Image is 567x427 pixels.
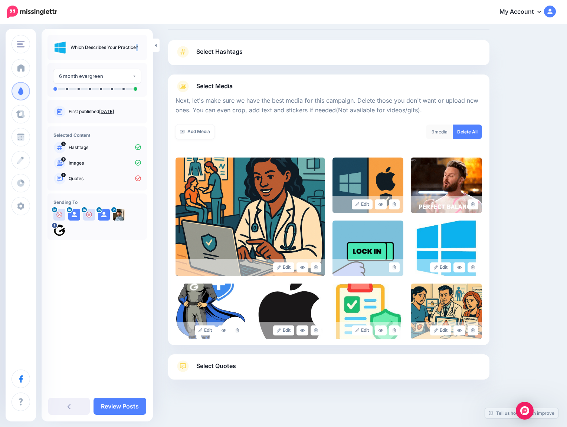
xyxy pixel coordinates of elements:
[196,47,243,57] span: Select Hashtags
[332,284,403,339] img: 387372ec0e50cab652cdafbecab6f52f_large.jpg
[53,209,65,221] img: user_default_image.png
[69,160,141,166] p: Images
[53,69,141,83] button: 6 month evergreen
[68,209,80,221] img: user_default_image.png
[53,224,65,236] img: 409555759_898884492237736_7115004818314551315_n-bsa152927.jpg
[411,221,482,276] img: 7437de37f6b55152022ab49b2bd0280b_large.jpg
[453,125,482,139] a: Delete All
[176,92,482,339] div: Select Media
[176,96,482,115] p: Next, let's make sure we have the best media for this campaign. Delete those you don't want or up...
[176,46,482,65] a: Select Hashtags
[411,158,482,213] img: NYQF7XRI6D4XCFO31XYAM64DH8YPRNNJ.gif
[99,109,114,114] a: [DATE]
[492,3,556,21] a: My Account
[69,108,141,115] p: First published
[61,157,66,162] span: 9
[411,284,482,339] img: 55fa1db034af8995d06cce3c83f73da8_large.jpg
[516,402,534,420] div: Open Intercom Messenger
[485,408,558,418] a: Tell us how we can improve
[98,209,110,221] img: user_default_image.png
[176,360,482,380] a: Select Quotes
[53,132,141,138] h4: Selected Content
[273,325,294,335] a: Edit
[430,262,451,272] a: Edit
[195,325,216,335] a: Edit
[53,41,67,54] img: 7437de37f6b55152022ab49b2bd0280b_thumb.jpg
[59,72,132,80] div: 6 month evergreen
[254,284,325,339] img: 0ef27895a612d1a7fba50972fbfbaa69_large.jpg
[432,129,435,135] span: 9
[83,209,95,221] img: user_default_image.png
[7,6,57,18] img: Missinglettr
[176,284,246,339] img: 2c7f7bc10e68cf0fcf106d614133ce3a_large.jpg
[176,125,214,139] a: Add Media
[196,81,233,91] span: Select Media
[332,221,403,276] img: G2EZUFU582UT6TN0F52OZOVVG93SFV67.gif
[69,175,141,182] p: Quotes
[61,173,66,177] span: 1
[71,44,138,51] p: Which Describes Your Practice?
[176,158,325,276] img: 8YFNW5O4YH8VP827FM35XFP7QTWO1UP2_large.png
[332,158,403,213] img: 9EK7FYFV9WHR25AB8WCYCP6WCRMXGMPS_large.png
[426,125,453,139] div: media
[113,209,125,221] img: 1725633681571-88252.png
[53,199,141,205] h4: Sending To
[352,325,373,335] a: Edit
[61,142,66,146] span: 6
[17,41,24,47] img: menu.png
[69,144,141,151] p: Hashtags
[352,199,373,209] a: Edit
[273,262,294,272] a: Edit
[196,361,236,371] span: Select Quotes
[430,325,451,335] a: Edit
[176,80,482,92] a: Select Media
